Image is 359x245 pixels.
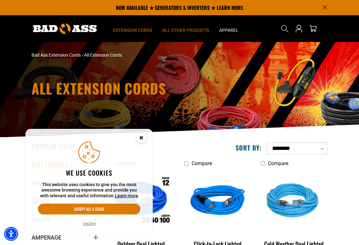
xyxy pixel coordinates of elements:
img: Light Blue [260,171,328,232]
summary: All Other Products [157,15,214,42]
span: Apparel [219,27,238,33]
div: Accessibility Menu [4,227,18,241]
button: Accept all & close [38,204,140,214]
button: Decline [81,220,97,227]
aside: Cookie Consent [25,129,153,235]
nav: breadcrumbs [32,52,226,59]
button: Close this option [130,129,153,149]
a: This website uses cookies to give you the most awesome browsing experience and provide you with r... [115,193,138,198]
h1: All Extension Cords [32,81,277,95]
span: Extension Cords [113,27,152,33]
a: Open this option [294,15,304,42]
label: Sort by: [236,143,262,152]
img: Bad Ass Extension Cords [33,24,97,34]
summary: Apparel [214,15,243,42]
p: This website uses cookies to give you the most awesome browsing experience and provide you with r... [38,182,140,199]
span: Compare [268,160,288,166]
img: blue [183,171,252,232]
span: All Other Products [162,27,209,33]
span: › [82,52,83,58]
summary: Search [280,24,290,34]
span: Amperage [32,234,61,241]
a: cart [308,25,318,32]
span: All Extension Cords [84,52,122,58]
summary: Extension Cords [108,15,157,42]
a: Bad Ass Extension Cords [32,52,81,58]
span: Compare [192,160,212,166]
h2: We use cookies [38,169,140,177]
